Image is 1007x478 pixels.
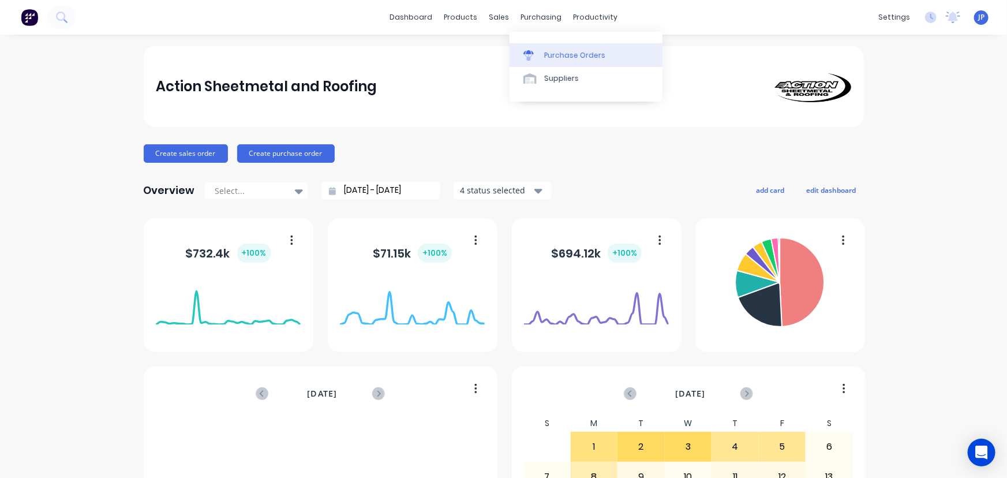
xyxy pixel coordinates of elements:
[675,387,705,400] span: [DATE]
[156,75,377,98] div: Action Sheetmetal and Roofing
[806,415,853,432] div: S
[21,9,38,26] img: Factory
[544,73,579,84] div: Suppliers
[618,432,664,461] div: 2
[523,415,571,432] div: S
[712,415,759,432] div: T
[144,179,195,202] div: Overview
[712,432,758,461] div: 4
[237,144,335,163] button: Create purchase order
[144,144,228,163] button: Create sales order
[806,432,852,461] div: 6
[186,244,271,263] div: $ 732.4k
[438,9,483,26] div: products
[483,9,515,26] div: sales
[551,244,642,263] div: $ 694.12k
[873,9,916,26] div: settings
[571,415,618,432] div: M
[978,12,984,23] span: JP
[968,439,995,466] div: Open Intercom Messenger
[759,432,806,461] div: 5
[384,9,438,26] a: dashboard
[460,184,533,196] div: 4 status selected
[665,432,712,461] div: 3
[515,9,567,26] div: purchasing
[510,67,662,90] a: Suppliers
[749,182,792,197] button: add card
[665,415,712,432] div: W
[544,50,605,61] div: Purchase Orders
[608,244,642,263] div: + 100 %
[237,244,271,263] div: + 100 %
[571,432,617,461] div: 1
[617,415,665,432] div: T
[759,415,806,432] div: F
[770,71,851,102] img: Action Sheetmetal and Roofing
[454,182,552,199] button: 4 status selected
[510,43,662,66] a: Purchase Orders
[799,182,864,197] button: edit dashboard
[567,9,623,26] div: productivity
[307,387,337,400] span: [DATE]
[418,244,452,263] div: + 100 %
[373,244,452,263] div: $ 71.15k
